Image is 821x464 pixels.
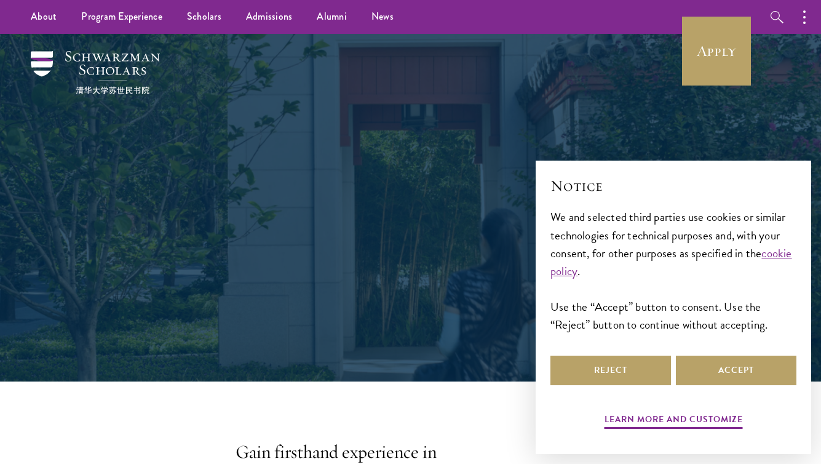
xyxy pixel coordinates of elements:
button: Accept [676,356,796,385]
a: Apply [682,17,751,86]
div: We and selected third parties use cookies or similar technologies for technical purposes and, wit... [550,208,796,333]
a: cookie policy [550,244,792,280]
h2: Notice [550,175,796,196]
button: Reject [550,356,671,385]
img: Schwarzman Scholars [31,51,160,94]
button: Learn more and customize [605,412,743,431]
